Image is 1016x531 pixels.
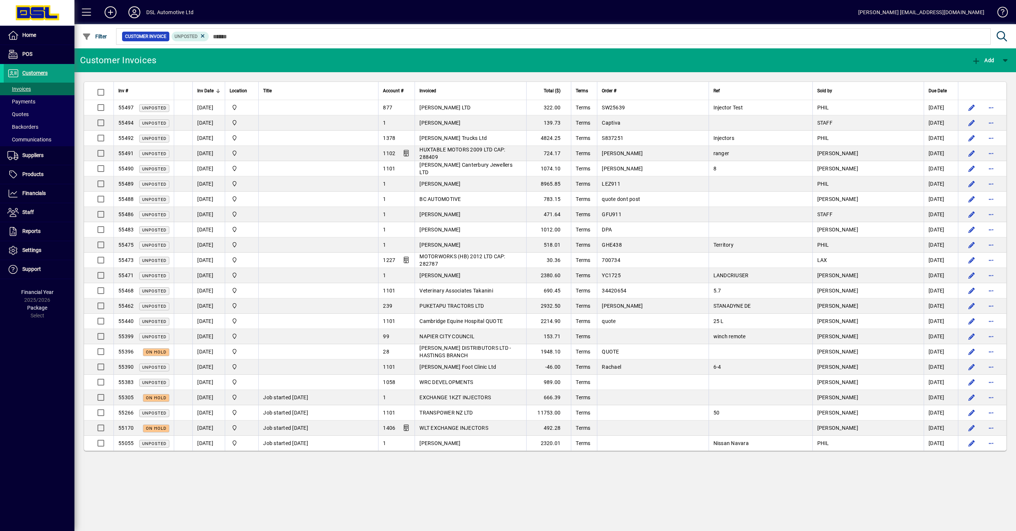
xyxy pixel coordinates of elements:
td: [DATE] [192,207,225,222]
td: [DATE] [924,298,958,314]
span: Terms [576,211,590,217]
span: GHE438 [602,242,622,248]
span: 55440 [118,318,134,324]
div: [PERSON_NAME] [EMAIL_ADDRESS][DOMAIN_NAME] [858,6,984,18]
span: Central [230,271,254,279]
button: More options [985,376,997,388]
span: Add [972,57,994,63]
span: [PERSON_NAME] Canterbury Jewellers LTD [419,162,512,175]
span: 55475 [118,242,134,248]
td: [DATE] [192,314,225,329]
span: [PERSON_NAME] [419,211,460,217]
div: Due Date [929,87,953,95]
span: Unposted [142,274,166,278]
button: Edit [966,376,978,388]
span: Unposted [142,304,166,309]
button: More options [985,178,997,190]
button: More options [985,315,997,327]
span: [PERSON_NAME] [817,318,858,324]
span: Title [263,87,272,95]
span: Terms [576,105,590,111]
span: Location [230,87,247,95]
span: Payments [7,99,35,105]
span: [PERSON_NAME] [602,303,643,309]
td: [DATE] [924,115,958,131]
button: Edit [966,254,978,266]
span: YC1725 [602,272,621,278]
span: 1 [383,272,386,278]
span: Central [230,210,254,218]
td: 1074.10 [526,161,571,176]
span: Support [22,266,41,272]
button: More options [985,193,997,205]
a: Quotes [4,108,74,121]
button: Edit [966,330,978,342]
span: Inv Date [197,87,214,95]
span: GFU911 [602,211,622,217]
span: 25 L [713,318,724,324]
button: Edit [966,147,978,159]
td: [DATE] [924,268,958,283]
span: Unposted [142,106,166,111]
span: Customers [22,70,48,76]
td: [DATE] [924,207,958,222]
span: Terms [576,242,590,248]
span: Quotes [7,111,29,117]
span: [PERSON_NAME] [602,166,643,172]
button: Edit [966,422,978,434]
span: 55473 [118,257,134,263]
span: BC AUTOMOTIVE [419,196,461,202]
span: Terms [576,318,590,324]
td: [DATE] [192,115,225,131]
span: POS [22,51,32,57]
span: Terms [576,87,588,95]
span: 34420654 [602,288,626,294]
button: More options [985,117,997,129]
div: DSL Automotive Ltd [146,6,194,18]
td: [DATE] [924,237,958,253]
a: Home [4,26,74,45]
span: [PERSON_NAME] [817,150,858,156]
span: Central [230,180,254,188]
span: Staff [22,209,34,215]
td: [DATE] [192,131,225,146]
span: Unposted [142,167,166,172]
button: More options [985,254,997,266]
button: More options [985,163,997,175]
span: Terms [576,288,590,294]
span: LAX [817,257,827,263]
td: [DATE] [192,329,225,344]
span: 55486 [118,211,134,217]
button: More options [985,300,997,312]
button: Edit [966,208,978,220]
span: Terms [576,257,590,263]
button: More options [985,208,997,220]
span: Sold by [817,87,832,95]
span: STAFF [817,120,833,126]
span: Terms [576,333,590,339]
span: PHIL [817,242,829,248]
div: Total ($) [531,87,567,95]
button: Edit [966,269,978,281]
td: 30.36 [526,253,571,268]
span: [PERSON_NAME] [419,242,460,248]
td: [DATE] [924,100,958,115]
span: Central [230,241,254,249]
button: Edit [966,285,978,297]
span: MOTORWORKS (HB) 2012 LTD CAP: 282787 [419,253,505,267]
div: Ref [713,87,808,95]
a: Settings [4,241,74,260]
a: Backorders [4,121,74,133]
span: Unposted [142,151,166,156]
a: Support [4,260,74,279]
span: 55490 [118,166,134,172]
span: HUXTABLE MOTORS 2009 LTD CAP: 288409 [419,147,505,160]
span: 1 [383,242,386,248]
span: Backorders [7,124,38,130]
span: [PERSON_NAME] [817,227,858,233]
span: Customer Invoice [125,33,166,40]
mat-chip: Customer Invoice Status: Unposted [172,32,209,41]
span: Reports [22,228,41,234]
span: 1 [383,120,386,126]
span: Invoiced [419,87,436,95]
